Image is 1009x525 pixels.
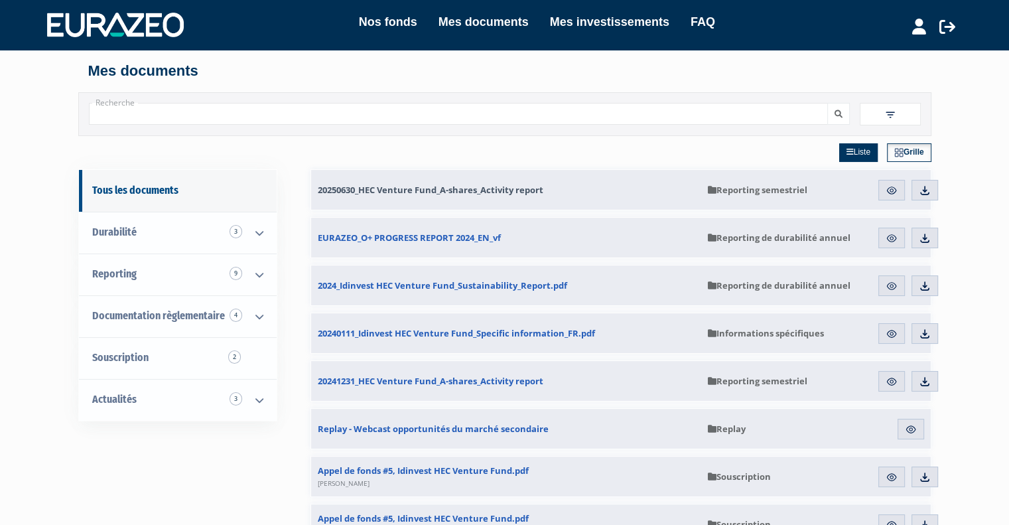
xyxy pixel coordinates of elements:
a: FAQ [691,13,715,31]
a: Durabilité 3 [79,212,277,254]
span: 4 [230,309,242,322]
span: Durabilité [92,226,137,238]
a: Actualités 3 [79,379,277,421]
span: EURAZEO_O+ PROGRESS REPORT 2024_EN_vf [318,232,501,244]
span: 20250630_HEC Venture Fund_A-shares_Activity report [318,184,543,196]
span: Reporting [92,267,137,280]
span: Actualités [92,393,137,406]
span: 20241231_HEC Venture Fund_A-shares_Activity report [318,375,543,387]
h4: Mes documents [88,63,921,79]
img: eye.svg [886,471,898,483]
a: Mes investissements [550,13,669,31]
img: eye.svg [905,423,917,435]
span: 20240111_Idinvest HEC Venture Fund_Specific information_FR.pdf [318,327,595,339]
span: Informations spécifiques [708,327,824,339]
img: eye.svg [886,280,898,292]
span: 3 [230,392,242,406]
a: Tous les documents [79,170,277,212]
a: Replay - Webcast opportunités du marché secondaire [311,409,701,449]
span: 9 [230,267,242,280]
span: Replay [708,423,746,435]
span: Reporting de durabilité annuel [708,279,850,291]
span: Reporting semestriel [708,184,807,196]
span: Souscription [92,351,149,364]
a: 20240111_Idinvest HEC Venture Fund_Specific information_FR.pdf [311,313,701,353]
img: download.svg [919,232,931,244]
a: Documentation règlementaire 4 [79,295,277,337]
span: Appel de fonds #5, Idinvest HEC Venture Fund.pdf [318,465,529,488]
span: Reporting semestriel [708,375,807,387]
img: download.svg [919,376,931,388]
a: Mes documents [438,13,529,31]
a: Appel de fonds #5, Idinvest HEC Venture Fund.pdf[PERSON_NAME] [311,457,701,496]
img: 1732889491-logotype_eurazeo_blanc_rvb.png [47,13,184,37]
a: Nos fonds [359,13,417,31]
img: filter.svg [884,109,896,121]
a: 20241231_HEC Venture Fund_A-shares_Activity report [311,361,701,401]
a: Liste [839,143,878,162]
img: grid.svg [894,148,904,157]
a: 20250630_HEC Venture Fund_A-shares_Activity report [311,170,701,210]
img: download.svg [919,280,931,292]
img: eye.svg [886,185,898,196]
span: Documentation règlementaire [92,309,225,322]
img: download.svg [919,185,931,196]
span: 2 [228,350,241,364]
img: download.svg [919,328,931,340]
span: [PERSON_NAME] [318,479,370,488]
img: eye.svg [886,232,898,244]
span: Replay - Webcast opportunités du marché secondaire [318,423,549,435]
a: Reporting 9 [79,254,277,295]
a: Grille [887,143,931,162]
img: download.svg [919,471,931,483]
a: EURAZEO_O+ PROGRESS REPORT 2024_EN_vf [311,218,701,258]
input: Recherche [89,103,828,125]
span: Reporting de durabilité annuel [708,232,850,244]
a: 2024_Idinvest HEC Venture Fund_Sustainability_Report.pdf [311,265,701,305]
img: eye.svg [886,376,898,388]
a: Souscription2 [79,337,277,379]
span: Souscription [708,471,771,483]
span: 3 [230,225,242,238]
img: eye.svg [886,328,898,340]
span: 2024_Idinvest HEC Venture Fund_Sustainability_Report.pdf [318,279,567,291]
